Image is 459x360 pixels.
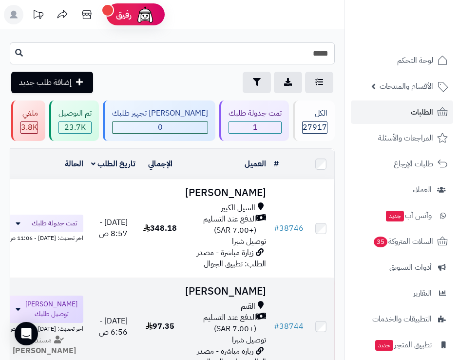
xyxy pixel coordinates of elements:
[59,122,91,133] span: 23.7K
[274,320,304,332] a: #38744
[229,122,281,133] span: 1
[351,178,453,201] a: العملاء
[58,108,92,119] div: تم التوصيل
[185,312,256,335] span: الدفع عند التسليم (+7.00 SAR)
[11,72,93,93] a: إضافة طلب جديد
[351,230,453,253] a: السلات المتروكة35
[411,105,433,119] span: الطلبات
[148,158,172,170] a: الإجمالي
[13,345,76,357] strong: [PERSON_NAME]
[351,281,453,305] a: التقارير
[351,333,453,357] a: تطبيق المتجرجديد
[19,77,72,88] span: إضافة طلب جديد
[25,300,77,319] span: [PERSON_NAME] توصيل طلبك
[397,54,433,67] span: لوحة التحكم
[351,126,453,150] a: المراجعات والأسئلة
[229,108,282,119] div: تمت جدولة طلبك
[413,183,432,197] span: العملاء
[65,158,83,170] a: الحالة
[372,312,432,326] span: التطبيقات والخدمات
[47,100,101,141] a: تم التوصيل 23.7K
[21,122,38,133] div: 3848
[389,260,432,274] span: أدوات التسويق
[101,100,217,141] a: [PERSON_NAME] تجهيز طلبك 0
[351,49,453,72] a: لوحة التحكم
[380,80,433,93] span: الأقسام والمنتجات
[351,204,453,227] a: وآتس آبجديد
[386,211,404,221] span: جديد
[291,100,337,141] a: الكل27917
[20,108,38,119] div: ملغي
[185,286,266,297] h3: [PERSON_NAME]
[351,100,453,124] a: الطلبات
[302,108,327,119] div: الكل
[143,222,177,234] span: 348.18
[413,286,432,300] span: التقارير
[245,158,266,170] a: العميل
[217,100,291,141] a: تمت جدولة طلبك 1
[351,256,453,279] a: أدوات التسويق
[274,158,279,170] a: #
[21,122,38,133] span: 3.8K
[32,219,77,228] span: تمت جدولة طلبك
[241,301,255,312] span: القيم
[99,315,128,338] span: [DATE] - 6:56 ص
[232,334,266,346] span: توصيل شبرا
[116,9,132,20] span: رفيق
[351,307,453,331] a: التطبيقات والخدمات
[374,338,432,352] span: تطبيق المتجر
[274,222,304,234] a: #38746
[303,122,327,133] span: 27917
[378,131,433,145] span: المراجعات والأسئلة
[393,27,450,48] img: logo-2.png
[375,340,393,351] span: جديد
[351,152,453,176] a: طلبات الإرجاع
[99,217,128,240] span: [DATE] - 8:57 ص
[274,320,279,332] span: #
[373,235,433,248] span: السلات المتروكة
[146,320,174,332] span: 97.35
[15,322,38,345] div: Open Intercom Messenger
[26,5,50,27] a: تحديثات المنصة
[374,237,387,247] span: 35
[394,157,433,171] span: طلبات الإرجاع
[274,222,279,234] span: #
[185,214,256,236] span: الدفع عند التسليم (+7.00 SAR)
[197,247,266,270] span: زيارة مباشرة - مصدر الطلب: تطبيق الجوال
[59,122,91,133] div: 23690
[135,5,155,24] img: ai-face.png
[185,187,266,199] h3: [PERSON_NAME]
[91,158,135,170] a: تاريخ الطلب
[232,236,266,247] span: توصيل شبرا
[112,108,208,119] div: [PERSON_NAME] تجهيز طلبك
[221,202,255,214] span: السيل الكبير
[113,122,208,133] span: 0
[5,323,83,333] div: اخر تحديث: [DATE] - 10:47 ص
[385,209,432,222] span: وآتس آب
[9,100,47,141] a: ملغي 3.8K
[5,232,83,242] div: اخر تحديث: [DATE] - 11:06 ص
